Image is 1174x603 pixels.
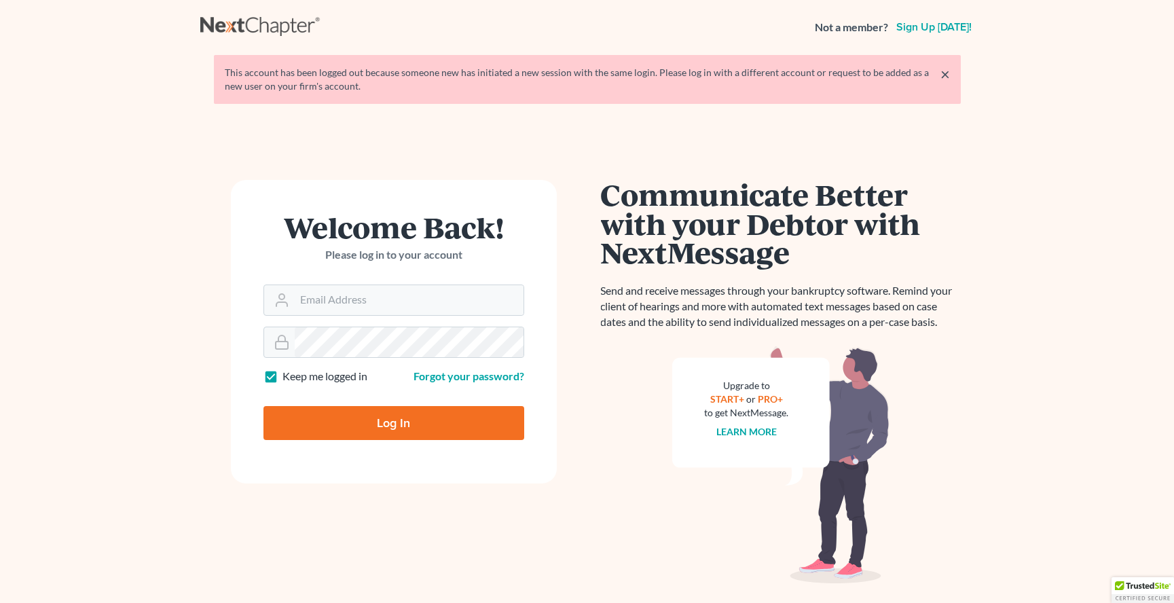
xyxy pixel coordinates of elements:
[601,180,961,267] h1: Communicate Better with your Debtor with NextMessage
[414,369,524,382] a: Forgot your password?
[716,426,777,437] a: Learn more
[295,285,524,315] input: Email Address
[1112,577,1174,603] div: TrustedSite Certified
[263,213,524,242] h1: Welcome Back!
[710,393,744,405] a: START+
[282,369,367,384] label: Keep me logged in
[263,247,524,263] p: Please log in to your account
[705,406,789,420] div: to get NextMessage.
[672,346,889,584] img: nextmessage_bg-59042aed3d76b12b5cd301f8e5b87938c9018125f34e5fa2b7a6b67550977c72.svg
[601,283,961,330] p: Send and receive messages through your bankruptcy software. Remind your client of hearings and mo...
[263,406,524,440] input: Log In
[815,20,888,35] strong: Not a member?
[894,22,974,33] a: Sign up [DATE]!
[940,66,950,82] a: ×
[225,66,950,93] div: This account has been logged out because someone new has initiated a new session with the same lo...
[758,393,783,405] a: PRO+
[746,393,756,405] span: or
[705,379,789,392] div: Upgrade to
